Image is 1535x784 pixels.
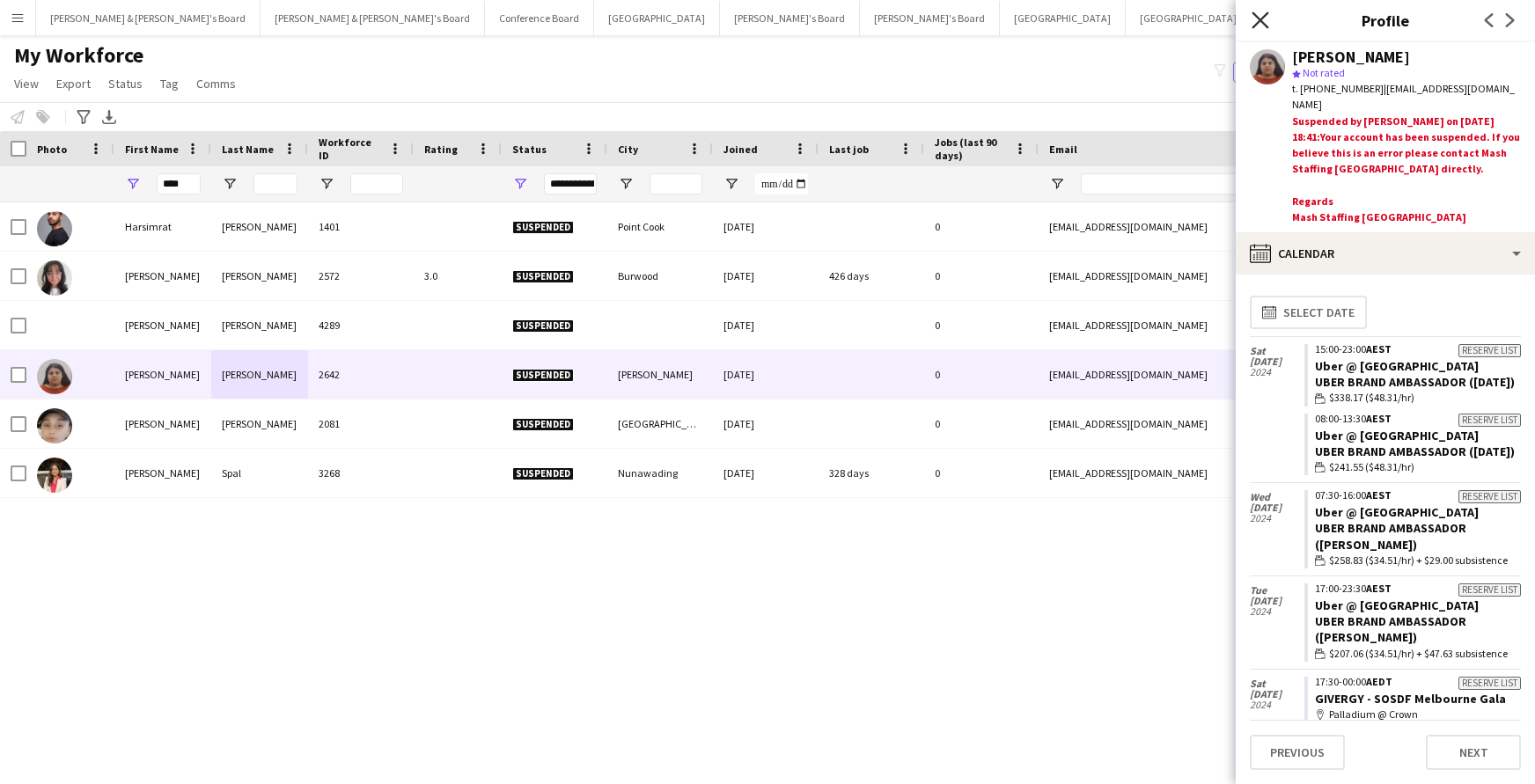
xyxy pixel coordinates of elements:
[189,72,243,95] a: Comms
[1236,9,1535,32] h3: Profile
[924,399,1039,448] div: 0
[1049,176,1065,192] button: Open Filter Menu
[1315,613,1521,645] div: UBER Brand Ambassador ([PERSON_NAME])
[1039,399,1391,448] div: [EMAIL_ADDRESS][DOMAIN_NAME]
[222,176,238,192] button: Open Filter Menu
[512,467,574,480] span: Suspended
[1250,585,1304,596] span: Tue
[1329,390,1414,406] span: $338.17 ($48.31/hr)
[1039,449,1391,497] div: [EMAIL_ADDRESS][DOMAIN_NAME]
[723,176,739,192] button: Open Filter Menu
[1426,735,1521,770] button: Next
[1458,583,1521,597] div: Reserve list
[1315,677,1521,687] div: 17:30-00:00
[308,399,414,448] div: 2081
[108,76,143,92] span: Status
[1315,428,1479,443] a: Uber @ [GEOGRAPHIC_DATA]
[1366,488,1392,502] span: AEST
[713,252,819,300] div: [DATE]
[1315,374,1521,390] div: UBER Brand Ambassador ([DATE])
[618,176,634,192] button: Open Filter Menu
[819,252,924,300] div: 426 days
[1039,252,1391,300] div: [EMAIL_ADDRESS][DOMAIN_NAME]
[37,211,72,246] img: Harsimrat Singh
[211,252,308,300] div: [PERSON_NAME]
[1126,1,1334,35] button: [GEOGRAPHIC_DATA]/Gold Coast Winter
[37,458,72,493] img: Simran Spal
[1039,202,1391,251] div: [EMAIL_ADDRESS][DOMAIN_NAME]
[723,143,758,156] span: Joined
[924,449,1039,497] div: 0
[755,173,808,194] input: Joined Filter Input
[211,301,308,349] div: [PERSON_NAME]
[512,176,528,192] button: Open Filter Menu
[1250,689,1304,700] span: [DATE]
[512,418,574,431] span: Suspended
[424,143,458,156] span: Rating
[37,143,67,156] span: Photo
[935,136,1007,162] span: Jobs (last 90 days)
[261,1,485,35] button: [PERSON_NAME] & [PERSON_NAME]'s Board
[924,202,1039,251] div: 0
[125,143,179,156] span: First Name
[1039,350,1391,399] div: [EMAIL_ADDRESS][DOMAIN_NAME]
[350,173,403,194] input: Workforce ID Filter Input
[36,1,261,35] button: [PERSON_NAME] & [PERSON_NAME]'s Board
[512,369,574,382] span: Suspended
[512,270,574,283] span: Suspended
[1039,301,1391,349] div: [EMAIL_ADDRESS][DOMAIN_NAME]
[319,176,334,192] button: Open Filter Menu
[1366,582,1392,595] span: AEST
[414,252,502,300] div: 3.0
[1236,232,1535,275] div: Calendar
[308,252,414,300] div: 2572
[1366,342,1392,355] span: AEST
[1329,553,1508,568] span: $258.83 ($34.51/hr) + $29.00 subsistence
[1250,678,1304,689] span: Sat
[114,252,211,300] div: [PERSON_NAME]
[607,202,713,251] div: Point Cook
[1049,143,1077,156] span: Email
[607,399,713,448] div: [GEOGRAPHIC_DATA]
[211,202,308,251] div: [PERSON_NAME]
[73,106,94,128] app-action-btn: Advanced filters
[1292,114,1521,225] div: Suspended by [PERSON_NAME] on [DATE] 18:41:
[101,72,150,95] a: Status
[1366,675,1392,688] span: AEDT
[1366,412,1392,425] span: AEST
[1250,356,1304,367] span: [DATE]
[114,350,211,399] div: [PERSON_NAME]
[1250,700,1304,710] span: 2024
[99,106,120,128] app-action-btn: Export XLSX
[1000,1,1126,35] button: [GEOGRAPHIC_DATA]
[713,449,819,497] div: [DATE]
[713,399,819,448] div: [DATE]
[720,1,860,35] button: [PERSON_NAME]'s Board
[829,143,869,156] span: Last job
[1292,130,1520,175] span: Your account has been suspended. If you believe this is an error please contact Mash Staffing [GE...
[1233,62,1321,83] button: Everyone2,082
[1315,344,1521,355] div: 15:00-23:00
[1250,606,1304,617] span: 2024
[594,1,720,35] button: [GEOGRAPHIC_DATA]
[1292,82,1515,111] span: | [EMAIL_ADDRESS][DOMAIN_NAME]
[308,350,414,399] div: 2642
[1303,66,1345,79] span: Not rated
[650,173,702,194] input: City Filter Input
[114,301,211,349] div: [PERSON_NAME]
[37,260,72,296] img: simran chadha
[1329,459,1414,475] span: $241.55 ($48.31/hr)
[1250,596,1304,606] span: [DATE]
[1292,49,1410,65] div: [PERSON_NAME]
[924,252,1039,300] div: 0
[1292,210,1466,223] span: Mash Staffing [GEOGRAPHIC_DATA]
[222,143,274,156] span: Last Name
[618,143,638,156] span: City
[153,72,186,95] a: Tag
[1250,367,1304,377] span: 2024
[1458,344,1521,357] div: Reserve list
[14,42,143,69] span: My Workforce
[860,1,1000,35] button: [PERSON_NAME]'s Board
[485,1,594,35] button: Conference Board
[713,350,819,399] div: [DATE]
